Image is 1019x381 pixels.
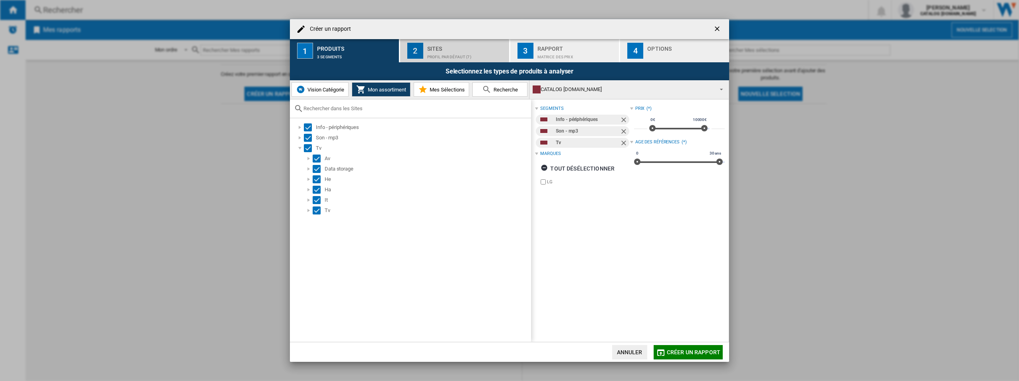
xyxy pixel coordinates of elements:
button: getI18NText('BUTTONS.CLOSE_DIALOG') [710,21,726,37]
label: LG [547,179,630,185]
input: Rechercher dans les Sites [303,105,527,111]
button: Mes Sélections [414,82,469,97]
div: Av [325,155,530,163]
div: segments [540,105,563,112]
ng-md-icon: Retirer [620,127,629,137]
span: Recherche [492,87,518,93]
div: Prix [635,105,645,112]
button: Recherche [472,82,527,97]
div: Tv [316,144,530,152]
div: It [325,196,530,204]
div: Son - mp3 [316,134,530,142]
button: Créer un rapport [654,345,723,359]
md-checkbox: Select [304,134,316,142]
div: Selectionnez les types de produits à analyser [290,62,729,80]
button: tout désélectionner [538,161,617,176]
div: Produits [317,42,396,51]
button: 1 Produits 3 segments [290,39,400,62]
div: 2 [407,43,423,59]
div: CATALOG [DOMAIN_NAME] [533,84,713,95]
div: Ha [325,186,530,194]
input: brand.name [541,179,546,185]
div: Data storage [325,165,530,173]
div: He [325,175,530,183]
md-checkbox: Select [313,186,325,194]
div: Profil par défaut (7) [427,51,506,59]
button: 4 Options [620,39,729,62]
ng-md-icon: Retirer [620,116,629,125]
span: 0 [635,150,640,157]
div: 4 [627,43,643,59]
span: Créer un rapport [667,349,720,355]
md-checkbox: Select [313,165,325,173]
div: Info - périphériques [316,123,530,131]
div: 1 [297,43,313,59]
div: Matrice des prix [537,51,616,59]
img: wiser-icon-blue.png [296,85,305,94]
span: 10000€ [692,117,708,123]
md-checkbox: Select [304,144,316,152]
md-checkbox: Select [313,206,325,214]
button: Annuler [612,345,647,359]
ng-md-icon: getI18NText('BUTTONS.CLOSE_DIALOG') [713,25,723,34]
div: Info - périphériques [556,115,619,125]
span: Mon assortiment [366,87,406,93]
ng-md-icon: Retirer [620,139,629,149]
div: Tv [556,138,619,148]
button: 2 Sites Profil par défaut (7) [400,39,510,62]
h4: Créer un rapport [306,25,351,33]
div: 3 segments [317,51,396,59]
span: Vision Catégorie [305,87,344,93]
div: tout désélectionner [541,161,615,176]
button: 3 Rapport Matrice des prix [510,39,620,62]
div: Son - mp3 [556,126,619,136]
span: 0€ [649,117,656,123]
span: Mes Sélections [428,87,465,93]
button: Mon assortiment [352,82,410,97]
span: 30 ans [708,150,722,157]
div: Tv [325,206,530,214]
button: Vision Catégorie [291,82,349,97]
div: Options [647,42,726,51]
md-checkbox: Select [313,155,325,163]
div: Marques [540,151,561,157]
div: Rapport [537,42,616,51]
md-checkbox: Select [313,196,325,204]
div: Sites [427,42,506,51]
div: Age des références [635,139,680,145]
md-checkbox: Select [304,123,316,131]
div: 3 [517,43,533,59]
md-checkbox: Select [313,175,325,183]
